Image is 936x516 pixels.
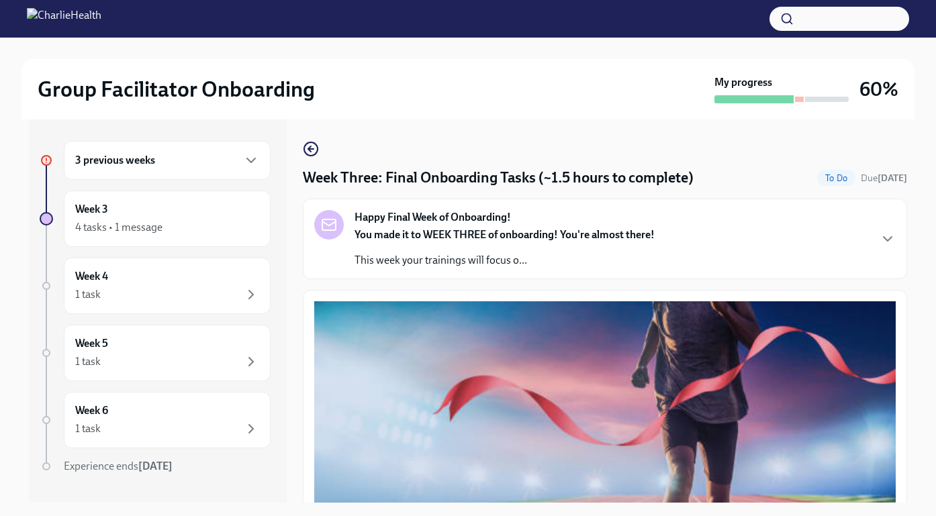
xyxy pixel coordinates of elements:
a: Week 34 tasks • 1 message [40,191,271,247]
span: October 4th, 2025 10:00 [861,172,907,185]
span: Due [861,172,907,184]
img: CharlieHealth [27,8,101,30]
strong: [DATE] [138,460,173,472]
div: 1 task [75,421,101,436]
a: Week 41 task [40,258,271,314]
h6: 3 previous weeks [75,153,155,168]
strong: You made it to WEEK THREE of onboarding! You're almost there! [355,228,655,241]
h6: Week 4 [75,269,108,284]
h6: Week 6 [75,403,108,418]
h6: Week 5 [75,336,108,351]
div: 1 task [75,354,101,369]
p: This week your trainings will focus o... [355,253,655,268]
div: 3 previous weeks [64,141,271,180]
a: Week 61 task [40,392,271,448]
span: To Do [817,173,855,183]
h6: Week 3 [75,202,108,217]
strong: [DATE] [878,172,907,184]
strong: Happy Final Week of Onboarding! [355,210,511,225]
div: 4 tasks • 1 message [75,220,162,235]
h2: Group Facilitator Onboarding [38,76,315,103]
span: Experience ends [64,460,173,472]
h4: Week Three: Final Onboarding Tasks (~1.5 hours to complete) [303,168,694,188]
div: 1 task [75,287,101,302]
strong: My progress [714,75,772,90]
a: Week 51 task [40,325,271,381]
h3: 60% [859,77,898,101]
